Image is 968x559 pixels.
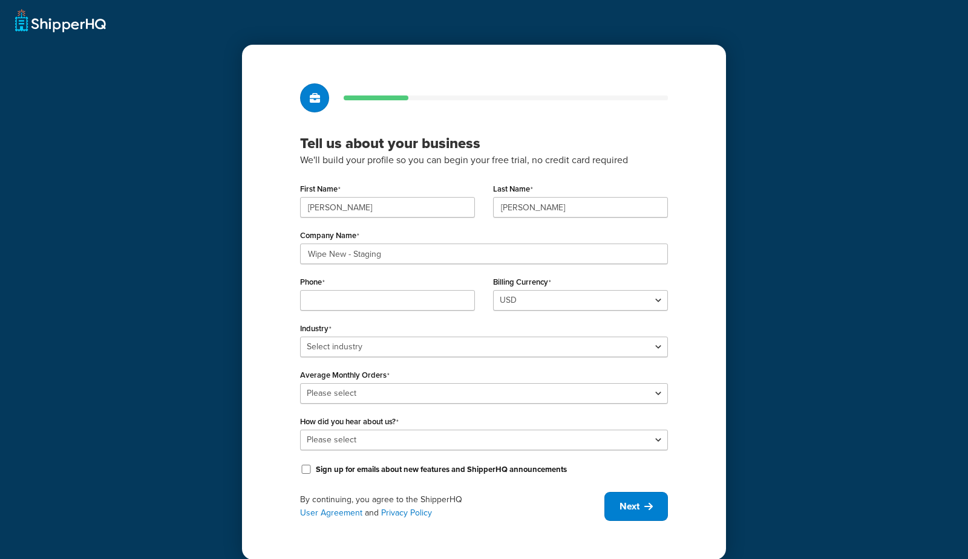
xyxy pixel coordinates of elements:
[620,500,639,513] span: Next
[300,324,332,334] label: Industry
[300,506,362,519] a: User Agreement
[300,370,390,380] label: Average Monthly Orders
[604,492,668,521] button: Next
[300,277,325,287] label: Phone
[493,277,551,287] label: Billing Currency
[493,184,533,194] label: Last Name
[300,184,341,194] label: First Name
[300,493,604,520] div: By continuing, you agree to the ShipperHQ and
[300,231,359,241] label: Company Name
[300,417,399,427] label: How did you hear about us?
[300,134,668,152] h3: Tell us about your business
[316,464,567,475] label: Sign up for emails about new features and ShipperHQ announcements
[300,152,668,168] p: We'll build your profile so you can begin your free trial, no credit card required
[381,506,432,519] a: Privacy Policy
